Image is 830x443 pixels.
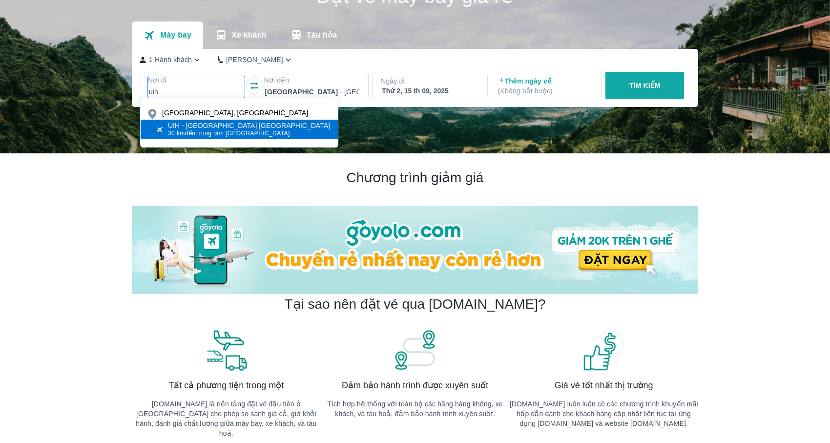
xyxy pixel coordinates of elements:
button: 1 Hành khách [140,55,202,65]
img: banner [393,329,437,372]
p: [DOMAIN_NAME] luôn luôn có các chương trình khuyến mãi hấp dẫn dành cho khách hàng cập nhật liên ... [509,399,698,428]
p: Tàu hỏa [307,30,337,40]
button: TÌM KIẾM [605,72,684,99]
p: 1 Hành khách [149,55,192,64]
div: [GEOGRAPHIC_DATA], [GEOGRAPHIC_DATA] [162,108,308,118]
p: [DOMAIN_NAME] là nền tảng đặt vé đầu tiên ở [GEOGRAPHIC_DATA] cho phép so sánh giá cả, giờ khởi h... [132,399,321,438]
img: banner-home [132,206,698,294]
h2: Tại sao nên đặt vé qua [DOMAIN_NAME]? [284,295,545,313]
div: transportation tabs [132,21,349,49]
button: [PERSON_NAME] [218,55,293,65]
span: Tất cả phương tiện trong một [168,380,284,391]
img: banner [582,329,626,372]
p: ( Không bắt buộc ) [498,86,593,96]
p: [PERSON_NAME] [226,55,283,64]
span: 30 km [168,130,185,137]
span: đến trung tâm [GEOGRAPHIC_DATA] [168,129,330,137]
div: Thứ 2, 15 th 09, 2025 [382,86,477,96]
p: Xe khách [231,30,266,40]
p: Nơi đi [148,75,245,85]
div: UIH - [GEOGRAPHIC_DATA] [GEOGRAPHIC_DATA] [168,122,330,129]
p: Máy bay [160,30,191,40]
p: Tích hợp hệ thống với toàn bộ các hãng hàng không, xe khách, và tàu hoả, đảm bảo hành trình xuyên... [321,399,510,419]
img: banner [204,329,248,372]
h2: Chương trình giảm giá [132,169,698,187]
p: Nơi đến [264,75,360,85]
p: Thêm ngày về [498,76,593,96]
span: Giá vé tốt nhất thị trường [555,380,653,391]
span: Đảm bảo hành trình được xuyên suốt [342,380,488,391]
p: Ngày đi [381,76,477,86]
p: TÌM KIẾM [629,81,661,90]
